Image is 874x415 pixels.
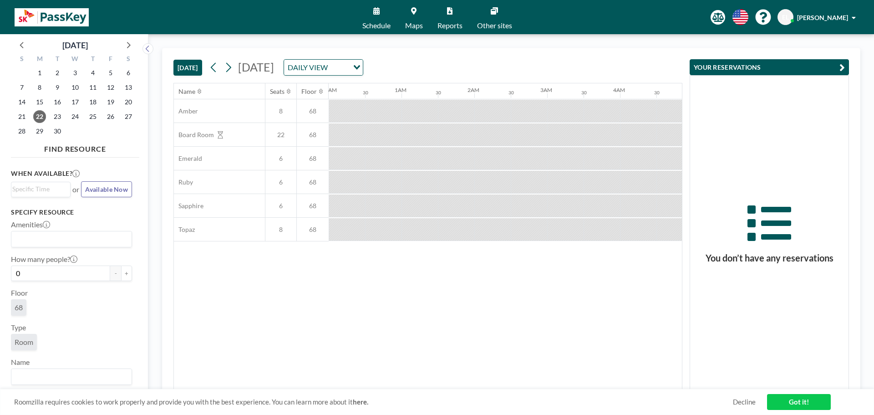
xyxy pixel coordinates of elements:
label: Type [11,323,26,332]
label: Name [11,358,30,367]
span: [PERSON_NAME] [797,14,848,21]
span: Friday, September 19, 2025 [104,96,117,108]
h3: You don’t have any reservations [690,252,849,264]
div: Search for option [11,369,132,384]
span: Sunday, September 14, 2025 [15,96,28,108]
span: 68 [297,202,329,210]
div: [DATE] [62,39,88,51]
img: organization-logo [15,8,89,26]
span: Schedule [362,22,391,29]
div: Seats [270,87,285,96]
span: EL [782,13,789,21]
div: T [84,54,102,66]
span: 68 [297,178,329,186]
button: - [110,266,121,281]
label: How many people? [11,255,77,264]
span: Saturday, September 27, 2025 [122,110,135,123]
span: Friday, September 5, 2025 [104,67,117,79]
span: Sunday, September 28, 2025 [15,125,28,138]
span: Thursday, September 25, 2025 [86,110,99,123]
a: Got it! [767,394,831,410]
span: or [72,185,79,194]
span: Sunday, September 21, 2025 [15,110,28,123]
span: Sunday, September 7, 2025 [15,81,28,94]
div: 30 [436,90,441,96]
input: Search for option [12,371,127,383]
div: S [119,54,137,66]
span: 8 [265,225,296,234]
div: 12AM [322,87,337,93]
span: Amber [174,107,198,115]
span: Monday, September 22, 2025 [33,110,46,123]
span: Monday, September 1, 2025 [33,67,46,79]
span: Thursday, September 4, 2025 [86,67,99,79]
div: F [102,54,119,66]
a: Decline [733,398,756,406]
h3: Specify resource [11,208,132,216]
span: Thursday, September 11, 2025 [86,81,99,94]
span: Tuesday, September 9, 2025 [51,81,64,94]
span: Saturday, September 6, 2025 [122,67,135,79]
span: Friday, September 12, 2025 [104,81,117,94]
span: Emerald [174,154,202,163]
span: 68 [297,107,329,115]
a: here. [353,398,368,406]
div: W [66,54,84,66]
span: 6 [265,154,296,163]
div: Search for option [11,231,132,247]
span: Tuesday, September 30, 2025 [51,125,64,138]
span: Saturday, September 20, 2025 [122,96,135,108]
div: T [49,54,66,66]
span: 8 [265,107,296,115]
span: Tuesday, September 2, 2025 [51,67,64,79]
button: + [121,266,132,281]
span: 68 [297,154,329,163]
label: Amenities [11,220,50,229]
div: Name [178,87,195,96]
div: 1AM [395,87,407,93]
button: Available Now [81,181,132,197]
span: [DATE] [238,60,274,74]
span: Monday, September 15, 2025 [33,96,46,108]
div: Floor [301,87,317,96]
div: 30 [363,90,368,96]
input: Search for option [12,184,65,194]
input: Search for option [330,61,348,73]
span: Ruby [174,178,193,186]
span: Wednesday, September 24, 2025 [69,110,81,123]
span: Monday, September 29, 2025 [33,125,46,138]
span: Friday, September 26, 2025 [104,110,117,123]
span: Wednesday, September 10, 2025 [69,81,81,94]
span: Wednesday, September 3, 2025 [69,67,81,79]
span: 6 [265,202,296,210]
button: [DATE] [173,60,202,76]
div: 4AM [613,87,625,93]
span: Available Now [85,185,128,193]
span: Roomzilla requires cookies to work properly and provide you with the best experience. You can lea... [14,398,733,406]
span: Room [15,338,33,347]
span: 68 [297,131,329,139]
div: M [31,54,49,66]
span: Maps [405,22,423,29]
span: Saturday, September 13, 2025 [122,81,135,94]
span: 22 [265,131,296,139]
span: Tuesday, September 23, 2025 [51,110,64,123]
span: Other sites [477,22,512,29]
div: 30 [581,90,587,96]
span: Monday, September 8, 2025 [33,81,46,94]
span: Tuesday, September 16, 2025 [51,96,64,108]
span: Topaz [174,225,195,234]
div: 30 [654,90,660,96]
div: 30 [508,90,514,96]
span: DAILY VIEW [286,61,330,73]
div: Search for option [284,60,363,75]
span: Board Room [174,131,214,139]
span: Thursday, September 18, 2025 [86,96,99,108]
input: Search for option [12,233,127,245]
h4: FIND RESOURCE [11,141,139,154]
span: 68 [297,225,329,234]
div: 2AM [467,87,479,93]
span: Reports [437,22,462,29]
span: 6 [265,178,296,186]
span: Wednesday, September 17, 2025 [69,96,81,108]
